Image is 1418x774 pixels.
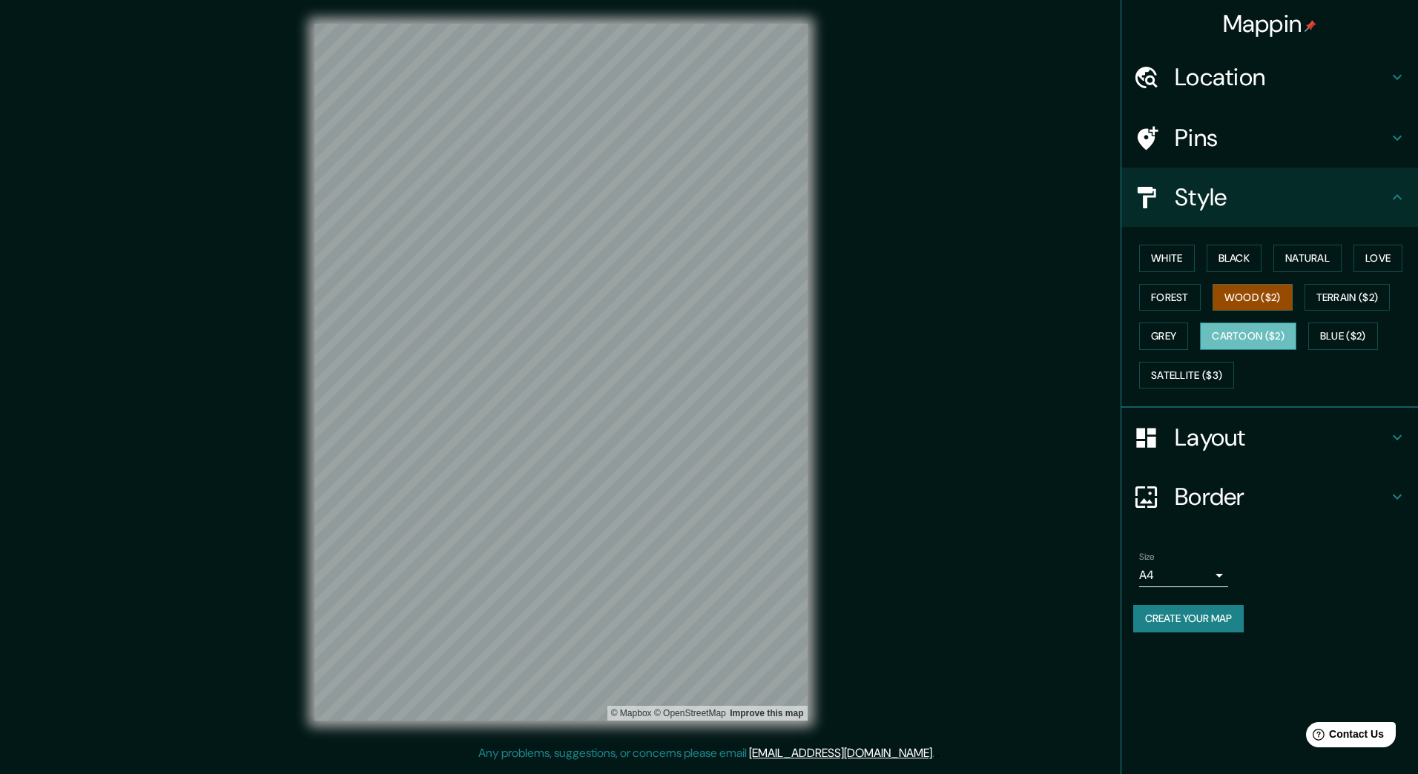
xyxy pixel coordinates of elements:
button: Wood ($2) [1213,284,1293,311]
h4: Style [1175,182,1388,212]
div: Style [1121,168,1418,227]
div: Location [1121,47,1418,107]
button: Create your map [1133,605,1244,632]
label: Size [1139,551,1155,563]
a: OpenStreetMap [654,708,726,718]
button: Forest [1139,284,1201,311]
button: Natural [1273,245,1342,272]
h4: Location [1175,62,1388,92]
h4: Mappin [1223,9,1317,39]
div: . [937,744,940,762]
a: Map feedback [730,708,803,718]
p: Any problems, suggestions, or concerns please email . [478,744,934,762]
button: Grey [1139,322,1188,350]
img: pin-icon.png [1305,20,1316,32]
div: Pins [1121,108,1418,168]
div: A4 [1139,563,1228,587]
h4: Border [1175,482,1388,512]
a: Mapbox [611,708,652,718]
button: Terrain ($2) [1305,284,1391,311]
button: Satellite ($3) [1139,362,1234,389]
h4: Layout [1175,423,1388,452]
button: Love [1353,245,1402,272]
div: Layout [1121,408,1418,467]
a: [EMAIL_ADDRESS][DOMAIN_NAME] [749,745,932,761]
iframe: Help widget launcher [1286,716,1402,758]
canvas: Map [314,24,808,721]
div: . [934,744,937,762]
button: Cartoon ($2) [1200,322,1296,350]
button: Blue ($2) [1308,322,1378,350]
button: White [1139,245,1195,272]
button: Black [1207,245,1262,272]
h4: Pins [1175,123,1388,153]
div: Border [1121,467,1418,526]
